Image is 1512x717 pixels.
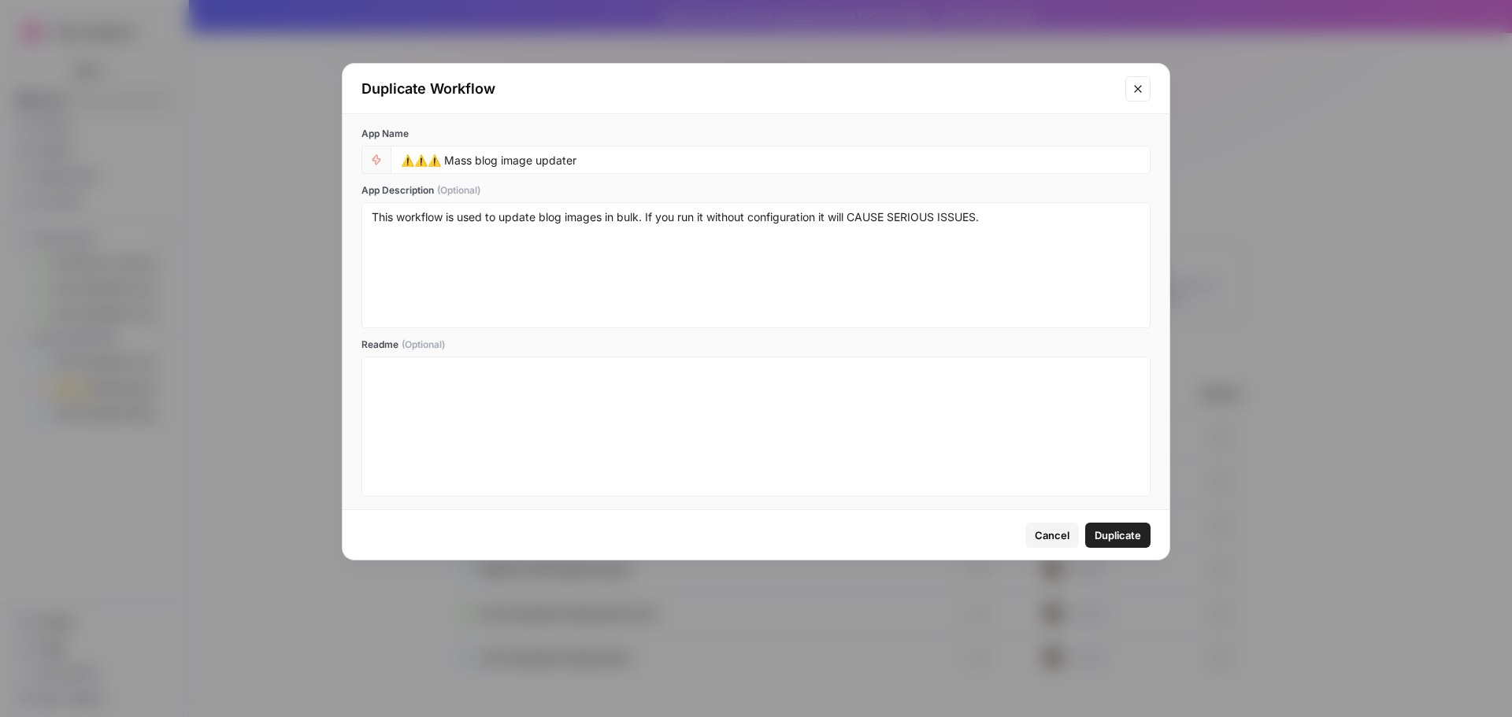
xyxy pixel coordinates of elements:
[1025,523,1079,548] button: Cancel
[361,338,1151,352] label: Readme
[372,209,1140,321] textarea: This workflow is used to update blog images in bulk. If you run it without configuration it will ...
[401,153,1140,167] input: Untitled
[437,183,480,198] span: (Optional)
[402,338,445,352] span: (Optional)
[361,183,1151,198] label: App Description
[1085,523,1151,548] button: Duplicate
[361,78,1116,100] div: Duplicate Workflow
[1035,527,1069,543] span: Cancel
[1125,76,1151,102] button: Close modal
[361,127,1151,141] label: App Name
[1095,527,1141,543] span: Duplicate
